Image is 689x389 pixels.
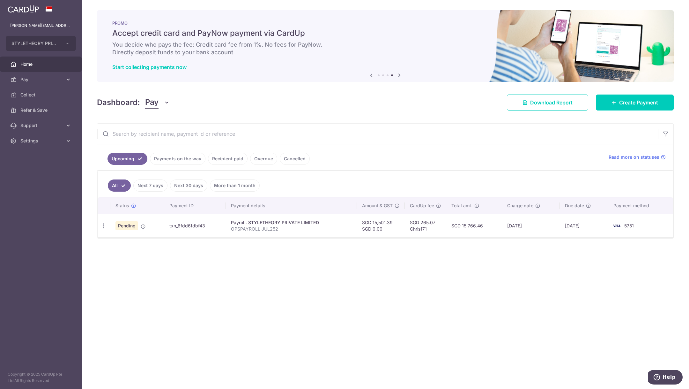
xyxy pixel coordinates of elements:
[20,107,63,113] span: Refer & Save
[619,99,658,106] span: Create Payment
[405,214,446,237] td: SGD 265.07 Chris171
[150,153,205,165] a: Payments on the way
[20,92,63,98] span: Collect
[145,96,170,109] button: Pay
[20,138,63,144] span: Settings
[451,202,472,209] span: Total amt.
[507,95,588,111] a: Download Report
[210,179,260,192] a: More than 1 month
[560,214,608,237] td: [DATE]
[610,222,623,230] img: Bank Card
[97,97,140,108] h4: Dashboard:
[108,179,131,192] a: All
[11,40,59,47] span: STYLETHEORY PRIVATE LIMITED
[208,153,248,165] a: Recipient paid
[410,202,434,209] span: CardUp fee
[609,154,666,160] a: Read more on statuses
[107,153,147,165] a: Upcoming
[226,197,357,214] th: Payment details
[112,64,187,70] a: Start collecting payments now
[362,202,393,209] span: Amount & GST
[10,22,71,29] p: [PERSON_NAME][EMAIL_ADDRESS][DOMAIN_NAME]
[624,223,634,228] span: 5751
[231,219,352,226] div: Payroll. STYLETHEORY PRIVATE LIMITED
[357,214,405,237] td: SGD 15,501.39 SGD 0.00
[115,221,138,230] span: Pending
[530,99,573,106] span: Download Report
[164,214,226,237] td: txn_6fdd6fdbf43
[608,197,673,214] th: Payment method
[20,76,63,83] span: Pay
[164,197,226,214] th: Payment ID
[6,36,76,51] button: STYLETHEORY PRIVATE LIMITED
[446,214,502,237] td: SGD 15,766.46
[133,179,167,192] a: Next 7 days
[170,179,207,192] a: Next 30 days
[112,28,658,38] h5: Accept credit card and PayNow payment via CardUp
[565,202,584,209] span: Due date
[20,61,63,67] span: Home
[250,153,277,165] a: Overdue
[280,153,310,165] a: Cancelled
[231,226,352,232] p: OPSPAYROLL JUL252
[502,214,560,237] td: [DATE]
[20,122,63,129] span: Support
[112,41,658,56] h6: You decide who pays the fee: Credit card fee from 1%. No fees for PayNow. Directly deposit funds ...
[97,10,674,82] img: paynow Banner
[112,20,658,26] p: PROMO
[115,202,129,209] span: Status
[8,5,39,13] img: CardUp
[609,154,659,160] span: Read more on statuses
[507,202,533,209] span: Charge date
[596,95,674,111] a: Create Payment
[648,370,683,386] iframe: Opens a widget where you can find more information
[97,124,658,144] input: Search by recipient name, payment id or reference
[145,96,159,109] span: Pay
